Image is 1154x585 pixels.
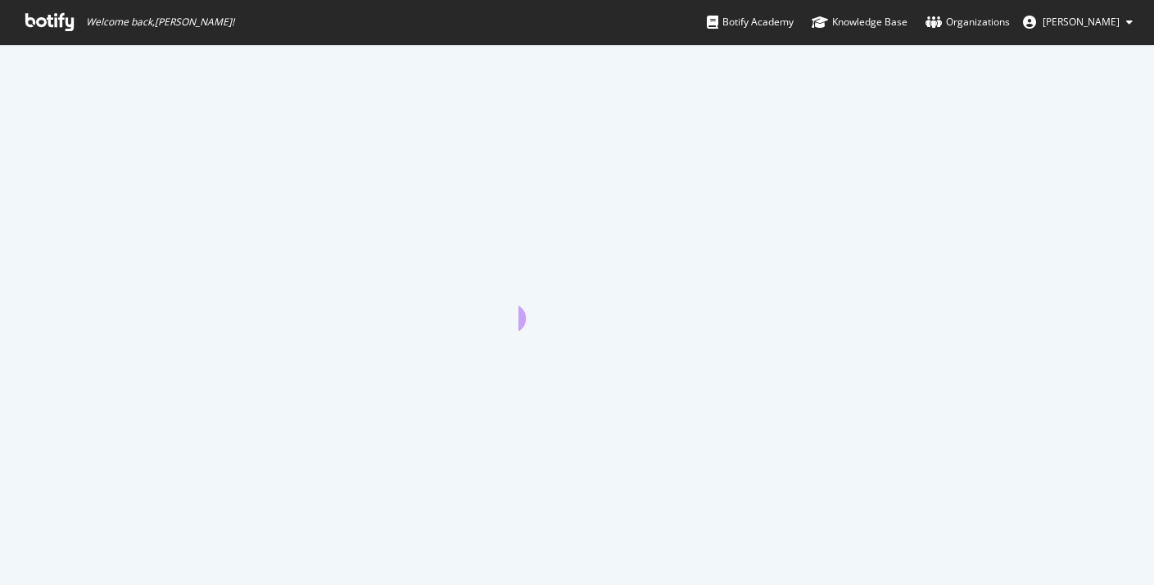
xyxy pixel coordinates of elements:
[86,16,234,29] span: Welcome back, [PERSON_NAME] !
[518,272,636,331] div: animation
[1043,15,1120,29] span: Ruth Everett
[707,14,794,30] div: Botify Academy
[1010,9,1146,35] button: [PERSON_NAME]
[925,14,1010,30] div: Organizations
[812,14,907,30] div: Knowledge Base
